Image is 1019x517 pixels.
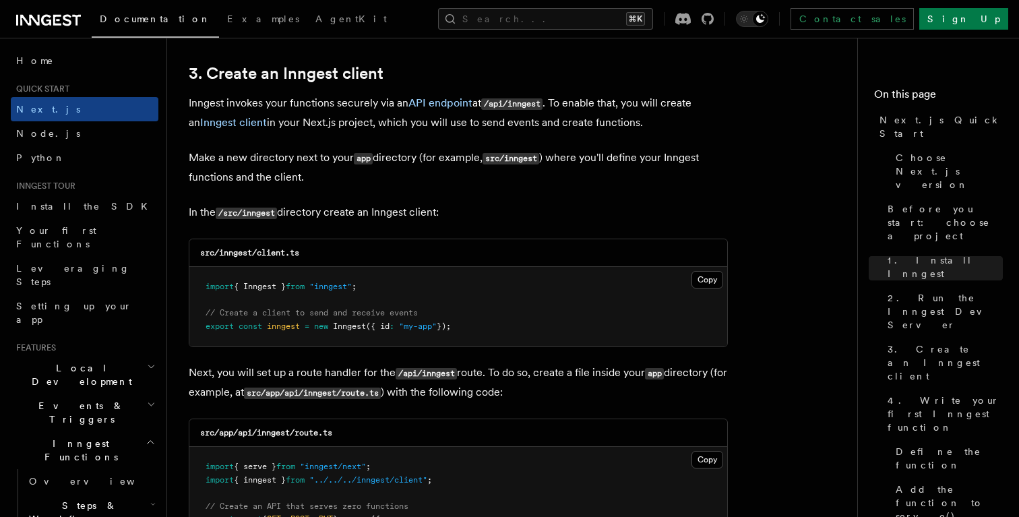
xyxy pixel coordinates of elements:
span: : [390,322,394,331]
a: Examples [219,4,307,36]
button: Local Development [11,356,158,394]
code: src/app/api/inngest/route.ts [200,428,332,437]
span: Install the SDK [16,201,156,212]
span: import [206,475,234,485]
span: Leveraging Steps [16,263,130,287]
span: Inngest Functions [11,437,146,464]
span: { serve } [234,462,276,471]
a: Setting up your app [11,294,158,332]
a: Your first Functions [11,218,158,256]
span: from [276,462,295,471]
span: "my-app" [399,322,437,331]
code: /api/inngest [396,368,457,379]
span: Choose Next.js version [896,151,1003,191]
a: Node.js [11,121,158,146]
span: AgentKit [315,13,387,24]
p: In the directory create an Inngest client: [189,203,728,222]
span: inngest [267,322,300,331]
p: Inngest invokes your functions securely via an at . To enable that, you will create an in your Ne... [189,94,728,132]
a: Overview [24,469,158,493]
button: Toggle dark mode [736,11,768,27]
span: Node.js [16,128,80,139]
span: 1. Install Inngest [888,253,1003,280]
span: Your first Functions [16,225,96,249]
span: { inngest } [234,475,286,485]
span: Inngest [333,322,366,331]
span: Next.js [16,104,80,115]
h4: On this page [874,86,1003,108]
button: Copy [691,451,723,468]
a: API endpoint [408,96,472,109]
a: Python [11,146,158,170]
span: new [314,322,328,331]
a: Leveraging Steps [11,256,158,294]
span: Python [16,152,65,163]
span: 2. Run the Inngest Dev Server [888,291,1003,332]
p: Make a new directory next to your directory (for example, ) where you'll define your Inngest func... [189,148,728,187]
span: }); [437,322,451,331]
span: Define the function [896,445,1003,472]
a: Home [11,49,158,73]
a: 3. Create an Inngest client [189,64,383,83]
span: "inngest/next" [300,462,366,471]
span: Events & Triggers [11,399,147,426]
span: 3. Create an Inngest client [888,342,1003,383]
span: // Create an API that serves zero functions [206,501,408,511]
a: Documentation [92,4,219,38]
a: Contact sales [791,8,914,30]
code: src/app/api/inngest/route.ts [244,388,381,399]
button: Search...⌘K [438,8,653,30]
a: 1. Install Inngest [882,248,1003,286]
span: Before you start: choose a project [888,202,1003,243]
span: // Create a client to send and receive events [206,308,418,317]
a: Next.js [11,97,158,121]
span: { Inngest } [234,282,286,291]
span: import [206,462,234,471]
p: Next, you will set up a route handler for the route. To do so, create a file inside your director... [189,363,728,402]
a: Next.js Quick Start [874,108,1003,146]
code: /api/inngest [481,98,543,110]
a: Sign Up [919,8,1008,30]
span: import [206,282,234,291]
a: Before you start: choose a project [882,197,1003,248]
span: "inngest" [309,282,352,291]
a: Define the function [890,439,1003,477]
code: src/inngest [483,153,539,164]
a: 4. Write your first Inngest function [882,388,1003,439]
span: "../../../inngest/client" [309,475,427,485]
span: Next.js Quick Start [879,113,1003,140]
span: Overview [29,476,168,487]
button: Copy [691,271,723,288]
span: Examples [227,13,299,24]
span: ; [366,462,371,471]
code: app [645,368,664,379]
span: from [286,475,305,485]
button: Inngest Functions [11,431,158,469]
a: AgentKit [307,4,395,36]
span: 4. Write your first Inngest function [888,394,1003,434]
a: Install the SDK [11,194,158,218]
code: /src/inngest [216,208,277,219]
span: Inngest tour [11,181,75,191]
span: export [206,322,234,331]
span: Documentation [100,13,211,24]
span: from [286,282,305,291]
a: 2. Run the Inngest Dev Server [882,286,1003,337]
a: Choose Next.js version [890,146,1003,197]
a: Inngest client [200,116,267,129]
span: ; [427,475,432,485]
span: Setting up your app [16,301,132,325]
span: = [305,322,309,331]
code: src/inngest/client.ts [200,248,299,257]
span: Quick start [11,84,69,94]
span: ; [352,282,357,291]
span: Features [11,342,56,353]
button: Events & Triggers [11,394,158,431]
span: Local Development [11,361,147,388]
span: Home [16,54,54,67]
a: 3. Create an Inngest client [882,337,1003,388]
kbd: ⌘K [626,12,645,26]
span: const [239,322,262,331]
code: app [354,153,373,164]
span: ({ id [366,322,390,331]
